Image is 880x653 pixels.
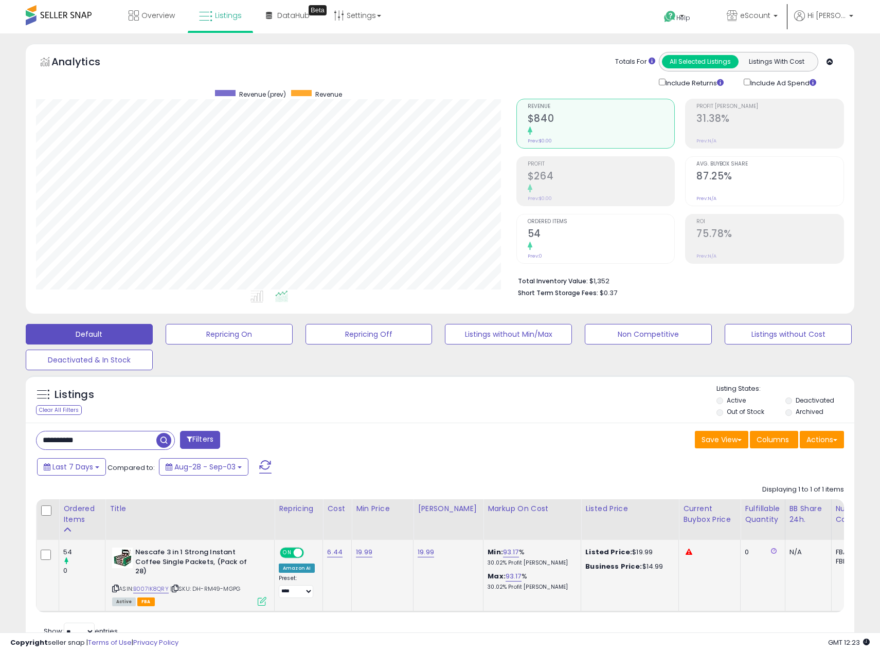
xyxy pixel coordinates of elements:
small: Prev: $0.00 [528,195,552,202]
span: Revenue [315,90,342,99]
button: Repricing Off [306,324,433,344]
div: Num of Comp. [836,503,873,525]
strong: Copyright [10,638,48,647]
label: Out of Stock [727,407,764,416]
button: Default [26,324,153,344]
h2: 54 [528,228,675,242]
span: eScount [740,10,770,21]
div: Markup on Cost [488,503,577,514]
div: Fulfillable Quantity [745,503,780,525]
label: Deactivated [796,396,834,405]
span: Help [676,13,690,22]
a: 19.99 [418,547,434,557]
button: Listings without Min/Max [445,324,572,344]
a: Privacy Policy [133,638,178,647]
button: Last 7 Days [37,458,106,476]
h2: $840 [528,113,675,126]
div: Preset: [279,575,315,598]
b: Business Price: [585,561,642,571]
div: FBA: 0 [836,548,870,557]
small: Prev: N/A [696,195,716,202]
h5: Listings [55,388,94,402]
div: seller snap | | [10,638,178,648]
button: Actions [800,431,844,448]
b: Max: [488,571,506,581]
div: Include Returns [651,77,736,88]
p: Listing States: [716,384,854,394]
div: Tooltip anchor [309,5,327,15]
li: $1,352 [518,274,836,286]
div: Title [110,503,270,514]
a: Help [656,3,710,33]
button: Non Competitive [585,324,712,344]
button: Save View [695,431,748,448]
span: Listings [215,10,242,21]
button: Repricing On [166,324,293,344]
span: Ordered Items [528,219,675,225]
span: Overview [141,10,175,21]
b: Listed Price: [585,547,632,557]
h2: 31.38% [696,113,843,126]
span: Revenue (prev) [239,90,286,99]
i: Get Help [663,10,676,23]
h5: Analytics [51,55,120,71]
span: Columns [757,434,789,445]
b: Min: [488,547,503,557]
div: N/A [789,548,823,557]
span: FBA [137,597,155,606]
div: $19.99 [585,548,671,557]
span: Profit [PERSON_NAME] [696,104,843,110]
span: Aug-28 - Sep-03 [174,462,236,472]
span: Compared to: [107,463,155,473]
a: 93.17 [503,547,519,557]
span: OFF [302,549,319,557]
div: ASIN: [112,548,266,605]
h2: 75.78% [696,228,843,242]
p: 30.02% Profit [PERSON_NAME] [488,559,573,567]
button: Deactivated & In Stock [26,350,153,370]
div: 0 [745,548,777,557]
div: Current Buybox Price [683,503,736,525]
span: Avg. Buybox Share [696,161,843,167]
p: 30.02% Profit [PERSON_NAME] [488,584,573,591]
div: [PERSON_NAME] [418,503,479,514]
span: ON [281,549,294,557]
label: Archived [796,407,823,416]
small: Prev: $0.00 [528,138,552,144]
div: Min Price [356,503,409,514]
div: Include Ad Spend [736,77,833,88]
button: Listings without Cost [725,324,852,344]
th: The percentage added to the cost of goods (COGS) that forms the calculator for Min & Max prices. [483,499,581,540]
div: % [488,548,573,567]
h2: $264 [528,170,675,184]
button: All Selected Listings [662,55,739,68]
div: Ordered Items [63,503,101,525]
div: 54 [63,548,105,557]
button: Aug-28 - Sep-03 [159,458,248,476]
div: Totals For [615,57,655,67]
small: Prev: N/A [696,138,716,144]
span: ROI [696,219,843,225]
h2: 87.25% [696,170,843,184]
div: Amazon AI [279,564,315,573]
div: $14.99 [585,562,671,571]
div: Listed Price [585,503,674,514]
label: Active [727,396,746,405]
div: FBM: 0 [836,557,870,566]
span: All listings currently available for purchase on Amazon [112,597,136,606]
div: 0 [63,566,105,575]
span: | SKU: DH-RM49-MGPG [170,585,240,593]
button: Filters [180,431,220,449]
button: Listings With Cost [738,55,815,68]
div: Clear All Filters [36,405,82,415]
span: $0.37 [600,288,617,298]
a: B007IK8QRY [133,585,169,593]
span: Hi [PERSON_NAME] [807,10,846,21]
div: Repricing [279,503,318,514]
div: Displaying 1 to 1 of 1 items [762,485,844,495]
span: Last 7 Days [52,462,93,472]
b: Total Inventory Value: [518,277,588,285]
button: Columns [750,431,798,448]
small: Prev: 0 [528,253,542,259]
div: Cost [327,503,347,514]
